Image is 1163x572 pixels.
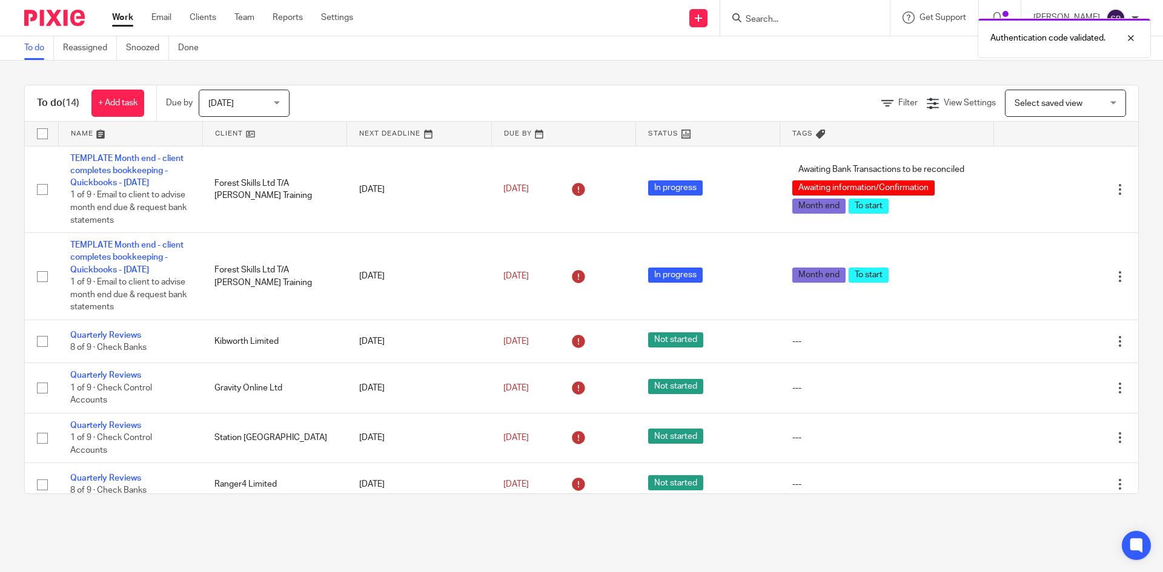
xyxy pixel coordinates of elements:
[792,335,982,347] div: ---
[347,233,491,320] td: [DATE]
[347,413,491,462] td: [DATE]
[347,363,491,413] td: [DATE]
[70,331,141,340] a: Quarterly Reviews
[70,154,184,188] a: TEMPLATE Month end - client completes bookkeeping - Quickbooks - [DATE]
[202,146,346,233] td: Forest Skills Ltd T/A [PERSON_NAME] Training
[202,463,346,506] td: Ranger4 Limited
[63,36,117,60] a: Reassigned
[648,475,703,490] span: Not started
[91,90,144,117] a: + Add task
[70,371,141,380] a: Quarterly Reviews
[1106,8,1125,28] img: svg%3E
[792,162,970,177] span: Awaiting Bank Transactions to be reconciled
[898,99,918,107] span: Filter
[648,379,703,394] span: Not started
[503,337,529,346] span: [DATE]
[347,463,491,506] td: [DATE]
[792,382,982,394] div: ---
[792,478,982,490] div: ---
[792,180,935,196] span: Awaiting information/Confirmation
[648,429,703,444] span: Not started
[648,332,703,347] span: Not started
[990,32,1105,44] p: Authentication code validated.
[202,363,346,413] td: Gravity Online Ltd
[37,97,79,110] h1: To do
[792,432,982,444] div: ---
[792,199,846,214] span: Month end
[347,320,491,363] td: [DATE]
[62,98,79,108] span: (14)
[70,433,152,455] span: 1 of 9 · Check Control Accounts
[1015,99,1082,108] span: Select saved view
[70,278,187,311] span: 1 of 9 · Email to client to advise month end due & request bank statements
[792,130,813,137] span: Tags
[503,480,529,488] span: [DATE]
[24,36,54,60] a: To do
[944,99,996,107] span: View Settings
[190,12,216,24] a: Clients
[70,343,147,352] span: 8 of 9 · Check Banks
[112,12,133,24] a: Work
[126,36,169,60] a: Snoozed
[347,146,491,233] td: [DATE]
[792,268,846,283] span: Month end
[321,12,353,24] a: Settings
[70,384,152,405] span: 1 of 9 · Check Control Accounts
[70,421,141,430] a: Quarterly Reviews
[70,191,187,225] span: 1 of 9 · Email to client to advise month end due & request bank statements
[234,12,254,24] a: Team
[151,12,171,24] a: Email
[24,10,85,26] img: Pixie
[503,433,529,442] span: [DATE]
[648,268,703,283] span: In progress
[849,199,889,214] span: To start
[503,384,529,392] span: [DATE]
[208,99,234,108] span: [DATE]
[273,12,303,24] a: Reports
[166,97,193,109] p: Due by
[70,487,147,495] span: 8 of 9 · Check Banks
[178,36,208,60] a: Done
[202,233,346,320] td: Forest Skills Ltd T/A [PERSON_NAME] Training
[202,413,346,462] td: Station [GEOGRAPHIC_DATA]
[202,320,346,363] td: Kibworth Limited
[503,272,529,280] span: [DATE]
[849,268,889,283] span: To start
[70,474,141,482] a: Quarterly Reviews
[648,180,703,196] span: In progress
[503,185,529,194] span: [DATE]
[70,241,184,274] a: TEMPLATE Month end - client completes bookkeeping - Quickbooks - [DATE]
